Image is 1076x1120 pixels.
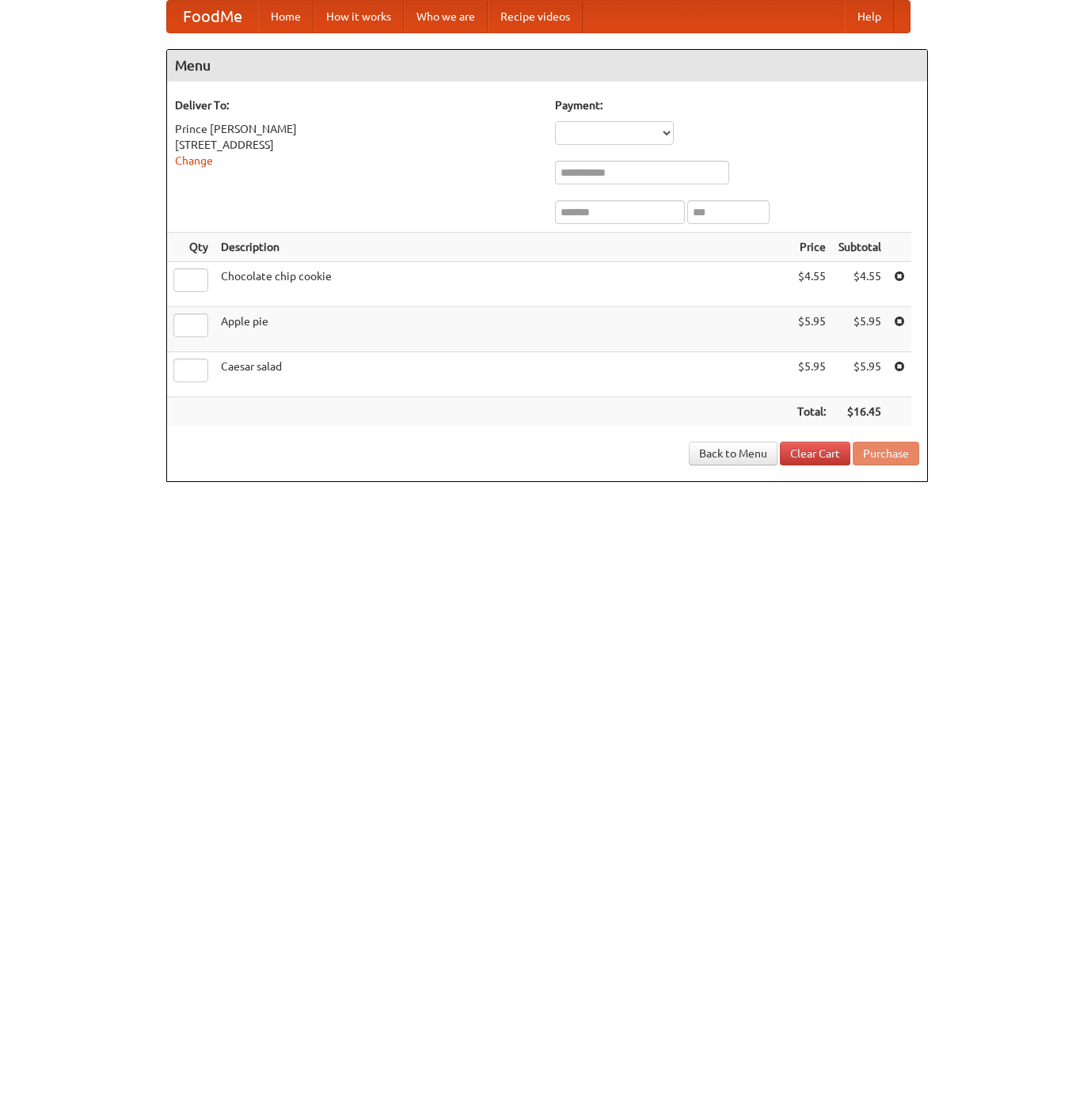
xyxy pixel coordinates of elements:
[175,97,539,113] h5: Deliver To:
[314,1,404,32] a: How it works
[258,1,314,32] a: Home
[845,1,894,32] a: Help
[832,307,888,352] td: $5.95
[215,352,791,397] td: Caesar salad
[791,233,832,262] th: Price
[780,442,850,465] a: Clear Cart
[175,137,539,153] div: [STREET_ADDRESS]
[791,262,832,307] td: $4.55
[832,233,888,262] th: Subtotal
[832,352,888,397] td: $5.95
[555,97,919,113] h5: Payment:
[689,442,778,465] a: Back to Menu
[175,154,213,167] a: Change
[167,233,215,262] th: Qty
[791,397,832,427] th: Total:
[167,50,927,82] h4: Menu
[791,352,832,397] td: $5.95
[832,262,888,307] td: $4.55
[215,233,791,262] th: Description
[215,262,791,307] td: Chocolate chip cookie
[832,397,888,427] th: $16.45
[488,1,583,32] a: Recipe videos
[404,1,488,32] a: Who we are
[175,121,539,137] div: Prince [PERSON_NAME]
[791,307,832,352] td: $5.95
[853,442,919,465] button: Purchase
[215,307,791,352] td: Apple pie
[167,1,258,32] a: FoodMe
